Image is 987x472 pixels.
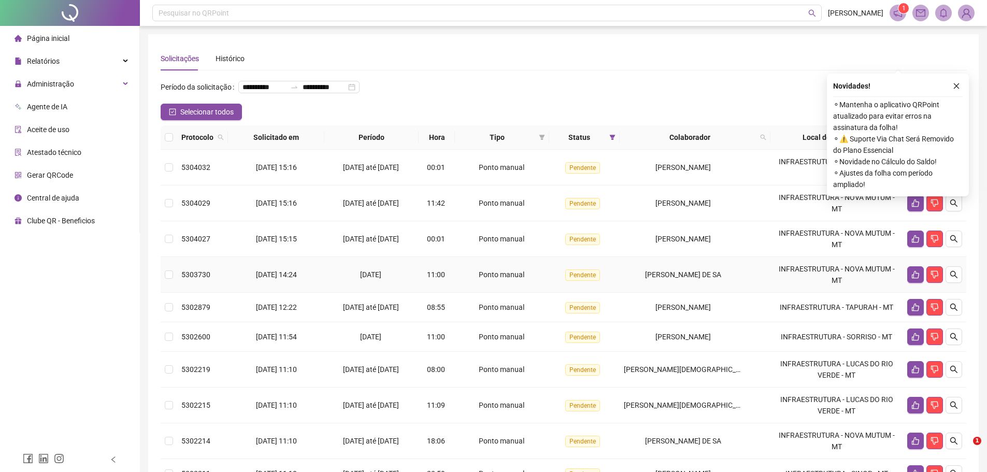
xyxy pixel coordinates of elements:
[565,234,600,245] span: Pendente
[950,401,958,409] span: search
[343,437,399,445] span: [DATE] até [DATE]
[931,235,939,243] span: dislike
[893,8,903,18] span: notification
[609,134,616,140] span: filter
[950,303,958,311] span: search
[565,436,600,447] span: Pendente
[973,437,981,445] span: 1
[228,125,324,150] th: Solicitado em
[655,303,711,311] span: [PERSON_NAME]
[911,401,920,409] span: like
[256,333,297,341] span: [DATE] 11:54
[607,130,618,145] span: filter
[427,401,445,409] span: 11:09
[216,130,226,145] span: search
[479,163,524,171] span: Ponto manual
[161,79,238,95] label: Período da solicitação
[23,453,33,464] span: facebook
[911,437,920,445] span: like
[931,437,939,445] span: dislike
[565,162,600,174] span: Pendente
[169,108,176,116] span: check-square
[950,365,958,374] span: search
[181,365,210,374] span: 5302219
[290,83,298,91] span: swap-right
[15,194,22,202] span: info-circle
[911,365,920,374] span: like
[181,235,210,243] span: 5304027
[256,437,297,445] span: [DATE] 11:10
[256,401,297,409] span: [DATE] 11:10
[479,270,524,279] span: Ponto manual
[770,150,903,185] td: INFRAESTRUTURA - NOVA MUTUM - MT
[256,303,297,311] span: [DATE] 12:22
[181,163,210,171] span: 5304032
[833,80,870,92] span: Novidades !
[479,235,524,243] span: Ponto manual
[624,401,755,409] span: [PERSON_NAME][DEMOGRAPHIC_DATA]
[27,125,69,134] span: Aceite de uso
[931,333,939,341] span: dislike
[110,456,117,463] span: left
[181,270,210,279] span: 5303730
[181,199,210,207] span: 5304029
[256,365,297,374] span: [DATE] 11:10
[427,365,445,374] span: 08:00
[343,365,399,374] span: [DATE] até [DATE]
[256,163,297,171] span: [DATE] 15:16
[181,401,210,409] span: 5302215
[343,401,399,409] span: [DATE] até [DATE]
[775,132,889,143] span: Local de trabalho
[655,333,711,341] span: [PERSON_NAME]
[911,303,920,311] span: like
[161,53,199,64] div: Solicitações
[758,130,768,145] span: search
[419,125,455,150] th: Hora
[760,134,766,140] span: search
[565,364,600,376] span: Pendente
[770,293,903,322] td: INFRAESTRUTURA - TAPURAH - MT
[15,126,22,133] span: audit
[828,7,883,19] span: [PERSON_NAME]
[931,401,939,409] span: dislike
[15,171,22,179] span: qrcode
[216,53,245,64] div: Histórico
[833,167,963,190] span: ⚬ Ajustes da folha com período ampliado!
[950,235,958,243] span: search
[645,437,721,445] span: [PERSON_NAME] DE SA
[565,400,600,411] span: Pendente
[565,302,600,313] span: Pendente
[624,132,756,143] span: Colaborador
[553,132,605,143] span: Status
[256,199,297,207] span: [DATE] 15:16
[218,134,224,140] span: search
[324,125,419,150] th: Período
[15,58,22,65] span: file
[27,148,81,156] span: Atestado técnico
[479,333,524,341] span: Ponto manual
[38,453,49,464] span: linkedin
[427,333,445,341] span: 11:00
[539,134,545,140] span: filter
[290,83,298,91] span: to
[565,198,600,209] span: Pendente
[427,437,445,445] span: 18:06
[833,133,963,156] span: ⚬ ⚠️ Suporte Via Chat Será Removido do Plano Essencial
[181,437,210,445] span: 5302214
[931,199,939,207] span: dislike
[770,185,903,221] td: INFRAESTRUTURA - NOVA MUTUM - MT
[427,199,445,207] span: 11:42
[808,9,816,17] span: search
[427,270,445,279] span: 11:00
[959,5,974,21] img: 78571
[950,199,958,207] span: search
[939,8,948,18] span: bell
[950,270,958,279] span: search
[27,34,69,42] span: Página inicial
[655,199,711,207] span: [PERSON_NAME]
[911,199,920,207] span: like
[27,103,67,111] span: Agente de IA
[15,80,22,88] span: lock
[343,303,399,311] span: [DATE] até [DATE]
[427,235,445,243] span: 00:01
